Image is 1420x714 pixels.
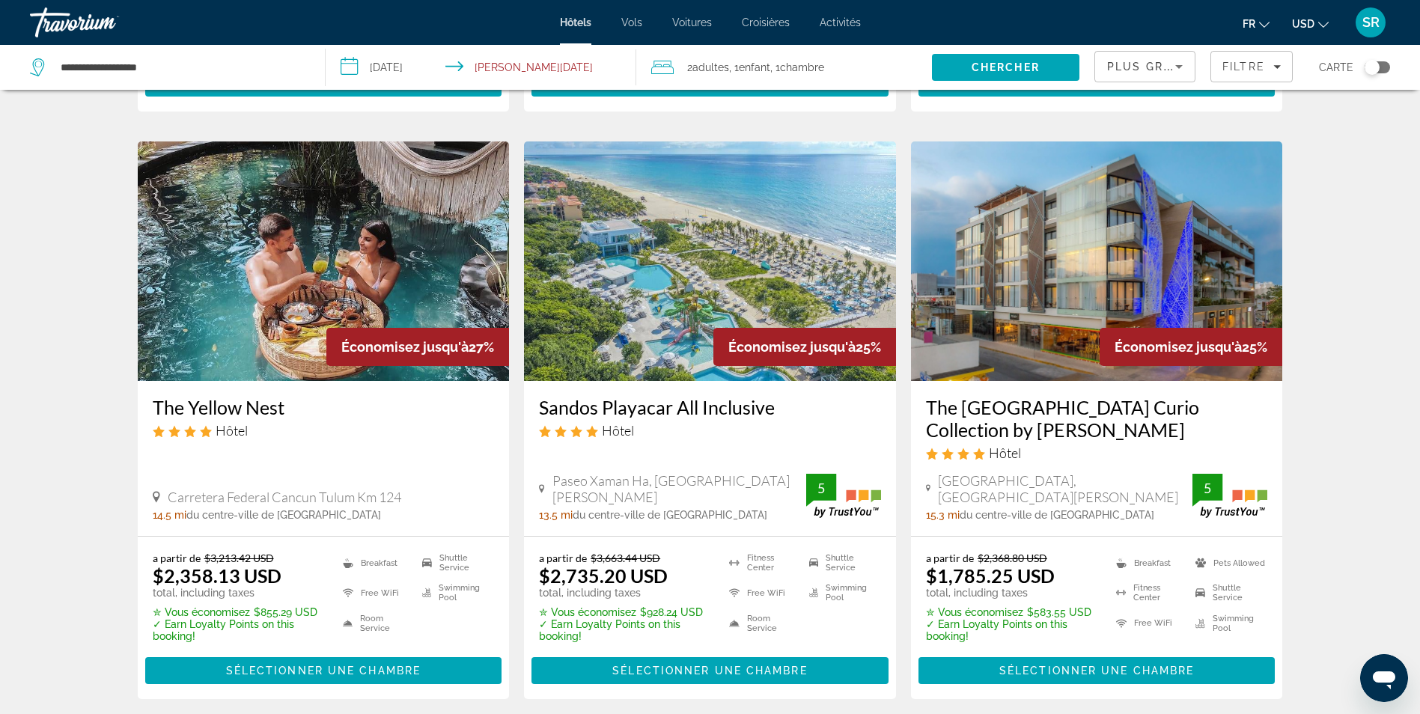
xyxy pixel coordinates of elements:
[999,665,1194,677] span: Sélectionner une chambre
[531,657,889,684] button: Sélectionner une chambre
[926,606,1023,618] span: ✮ Vous économisez
[539,396,881,418] h3: Sandos Playacar All Inclusive
[226,665,421,677] span: Sélectionner une chambre
[145,657,502,684] button: Sélectionner une chambre
[820,16,861,28] a: Activités
[341,339,469,355] span: Économisez jusqu'à
[1115,339,1242,355] span: Économisez jusqu'à
[1192,479,1222,497] div: 5
[153,396,495,418] a: The Yellow Nest
[1360,654,1408,702] iframe: Кнопка запуска окна обмена сообщениями
[30,3,180,42] a: Travorium
[153,509,186,521] span: 14.5 mi
[1222,61,1265,73] span: Filtre
[153,552,201,564] span: a partir de
[1353,61,1390,74] button: Toggle map
[186,509,381,521] span: du centre-ville de [GEOGRAPHIC_DATA]
[1243,13,1270,34] button: Change language
[138,141,510,381] img: The Yellow Nest
[415,552,494,574] li: Shuttle Service
[742,16,790,28] span: Croisières
[539,587,710,599] p: total, including taxes
[573,509,767,521] span: du centre-ville de [GEOGRAPHIC_DATA]
[602,422,634,439] span: Hôtel
[524,141,896,381] img: Sandos Playacar All Inclusive
[989,445,1021,461] span: Hôtel
[552,472,806,505] span: Paseo Xaman Ha, [GEOGRAPHIC_DATA][PERSON_NAME]
[326,45,636,90] button: Select check in and out date
[145,660,502,677] a: Sélectionner une chambre
[1107,58,1183,76] mat-select: Sort by
[780,61,824,73] span: Chambre
[926,396,1268,441] a: The [GEOGRAPHIC_DATA] Curio Collection by [PERSON_NAME]
[926,509,960,521] span: 15.3 mi
[531,660,889,677] a: Sélectionner une chambre
[415,582,494,604] li: Swimming Pool
[153,618,324,642] p: ✓ Earn Loyalty Points on this booking!
[926,552,974,564] span: a partir de
[153,422,495,439] div: 4 star Hotel
[728,339,856,355] span: Économisez jusqu'à
[560,16,591,28] a: Hôtels
[739,61,770,73] span: Enfant
[960,509,1154,521] span: du centre-ville de [GEOGRAPHIC_DATA]
[802,552,881,574] li: Shuttle Service
[591,552,660,564] del: $3,663.44 USD
[1188,582,1267,604] li: Shuttle Service
[335,612,415,635] li: Room Service
[926,618,1097,642] p: ✓ Earn Loyalty Points on this booking!
[1107,61,1286,73] span: Plus grandes économies
[1188,612,1267,635] li: Swimming Pool
[911,141,1283,381] img: The Fives Downtown Hotel & Residences Curio Collection by Hilton
[153,564,281,587] ins: $2,358.13 USD
[539,564,668,587] ins: $2,735.20 USD
[153,587,324,599] p: total, including taxes
[926,606,1097,618] p: $583.55 USD
[204,552,274,564] del: $3,213.42 USD
[978,552,1047,564] del: $2,368.80 USD
[621,16,642,28] a: Vols
[687,57,729,78] span: 2
[972,61,1040,73] span: Chercher
[926,587,1097,599] p: total, including taxes
[612,665,807,677] span: Sélectionner une chambre
[168,489,401,505] span: Carretera Federal Cancun Tulum Km 124
[926,445,1268,461] div: 4 star Hotel
[153,606,250,618] span: ✮ Vous économisez
[1351,7,1390,38] button: User Menu
[722,552,801,574] li: Fitness Center
[1109,612,1188,635] li: Free WiFi
[918,70,1276,97] button: Sélectionner une chambre
[59,56,302,79] input: Search hotel destination
[802,582,881,604] li: Swimming Pool
[729,57,770,78] span: , 1
[770,57,824,78] span: , 1
[1192,474,1267,518] img: TrustYou guest rating badge
[539,606,636,618] span: ✮ Vous économisez
[938,472,1192,505] span: [GEOGRAPHIC_DATA], [GEOGRAPHIC_DATA][PERSON_NAME]
[1292,13,1329,34] button: Change currency
[531,70,889,97] button: Sélectionner une chambre
[539,618,710,642] p: ✓ Earn Loyalty Points on this booking!
[1188,552,1267,574] li: Pets Allowed
[806,474,881,518] img: TrustYou guest rating badge
[722,582,801,604] li: Free WiFi
[932,54,1079,81] button: Search
[672,16,712,28] a: Voitures
[1100,328,1282,366] div: 25%
[926,564,1055,587] ins: $1,785.25 USD
[539,509,573,521] span: 13.5 mi
[216,422,248,439] span: Hôtel
[1109,552,1188,574] li: Breakfast
[918,657,1276,684] button: Sélectionner une chambre
[1210,51,1293,82] button: Filters
[145,70,502,97] button: Sélectionner une chambre
[692,61,729,73] span: Adultes
[1292,18,1314,30] span: USD
[539,422,881,439] div: 4 star Hotel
